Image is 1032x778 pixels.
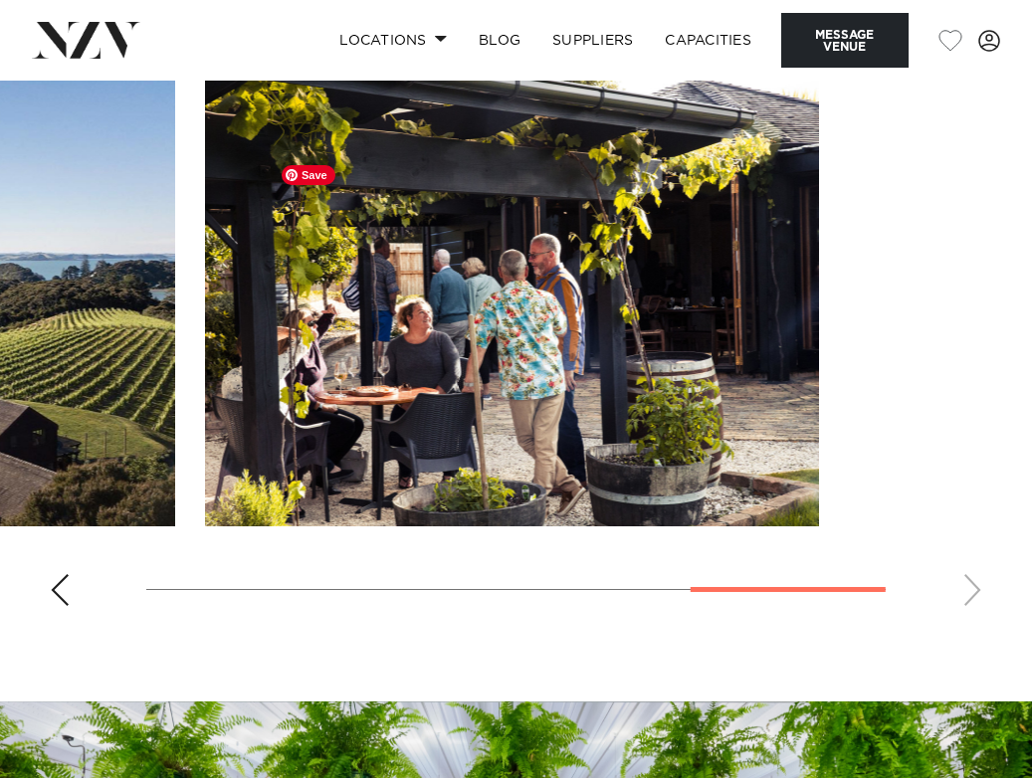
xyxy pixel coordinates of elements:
[536,19,649,62] a: SUPPLIERS
[282,165,335,185] span: Save
[781,13,909,68] button: Message Venue
[463,19,536,62] a: BLOG
[205,76,819,526] swiper-slide: 4 / 4
[649,19,767,62] a: Capacities
[32,22,140,58] img: nzv-logo.png
[323,19,463,62] a: Locations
